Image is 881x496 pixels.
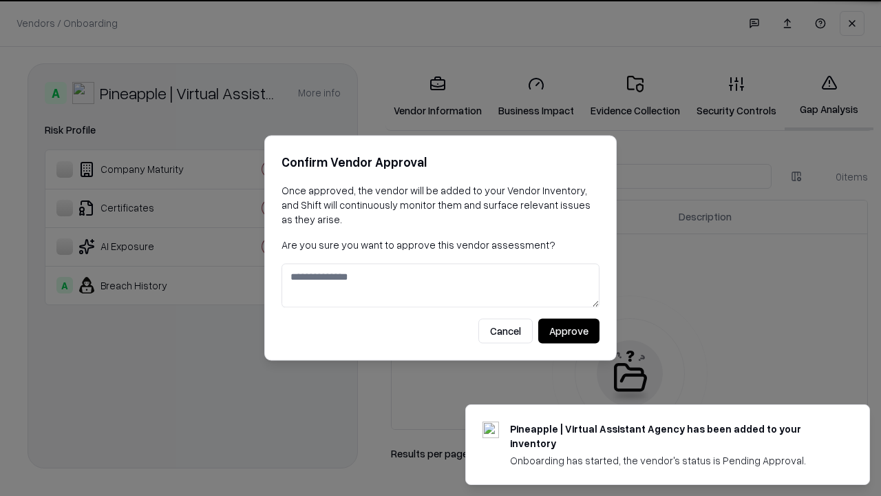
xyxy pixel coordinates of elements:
button: Approve [538,319,599,344]
div: Pineapple | Virtual Assistant Agency has been added to your inventory [510,422,836,451]
p: Once approved, the vendor will be added to your Vendor Inventory, and Shift will continuously mon... [282,183,599,227]
h2: Confirm Vendor Approval [282,152,599,172]
button: Cancel [478,319,533,344]
p: Are you sure you want to approve this vendor assessment? [282,238,599,252]
div: Onboarding has started, the vendor's status is Pending Approval. [510,453,836,468]
img: trypineapple.com [482,422,499,438]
